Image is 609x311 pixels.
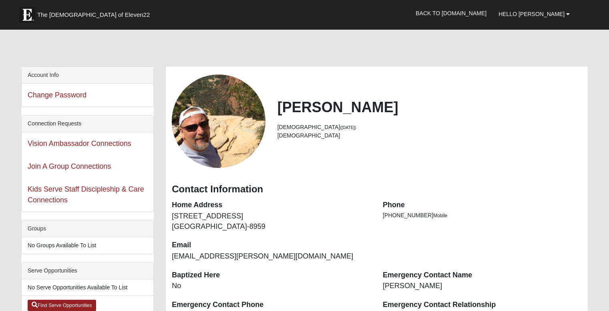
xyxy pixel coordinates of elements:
a: Back to [DOMAIN_NAME] [410,3,492,23]
div: Groups [22,220,153,237]
li: [DEMOGRAPHIC_DATA] [277,123,582,131]
dt: Emergency Contact Relationship [383,300,582,310]
a: Join A Group Connections [28,162,111,170]
dd: [PERSON_NAME] [383,281,582,291]
div: Connection Requests [22,115,153,132]
img: Eleven22 logo [19,7,35,23]
li: No Serve Opportunities Available To List [22,279,153,296]
small: ([DATE]) [340,125,356,130]
a: Hello [PERSON_NAME] [492,4,576,24]
h2: [PERSON_NAME] [277,99,582,116]
li: [PHONE_NUMBER] [383,211,582,220]
h3: Contact Information [172,184,582,195]
dt: Phone [383,200,582,210]
dt: Email [172,240,371,250]
dd: No [172,281,371,291]
a: Find Serve Opportunities [28,300,96,311]
div: Serve Opportunities [22,263,153,279]
span: The [DEMOGRAPHIC_DATA] of Eleven22 [37,11,150,19]
li: [DEMOGRAPHIC_DATA] [277,131,582,140]
li: No Groups Available To List [22,237,153,254]
a: Change Password [28,91,86,99]
dt: Baptized Here [172,270,371,281]
a: View Fullsize Photo [172,75,265,168]
span: Mobile [433,213,447,218]
dt: Emergency Contact Phone [172,300,371,310]
dt: Home Address [172,200,371,210]
dd: [EMAIL_ADDRESS][PERSON_NAME][DOMAIN_NAME] [172,251,371,262]
a: Kids Serve Staff Discipleship & Care Connections [28,185,144,204]
dd: [STREET_ADDRESS] [GEOGRAPHIC_DATA]-8959 [172,211,371,232]
span: Hello [PERSON_NAME] [498,11,565,17]
dt: Emergency Contact Name [383,270,582,281]
a: The [DEMOGRAPHIC_DATA] of Eleven22 [15,3,175,23]
a: Vision Ambassador Connections [28,139,131,147]
div: Account Info [22,67,153,84]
